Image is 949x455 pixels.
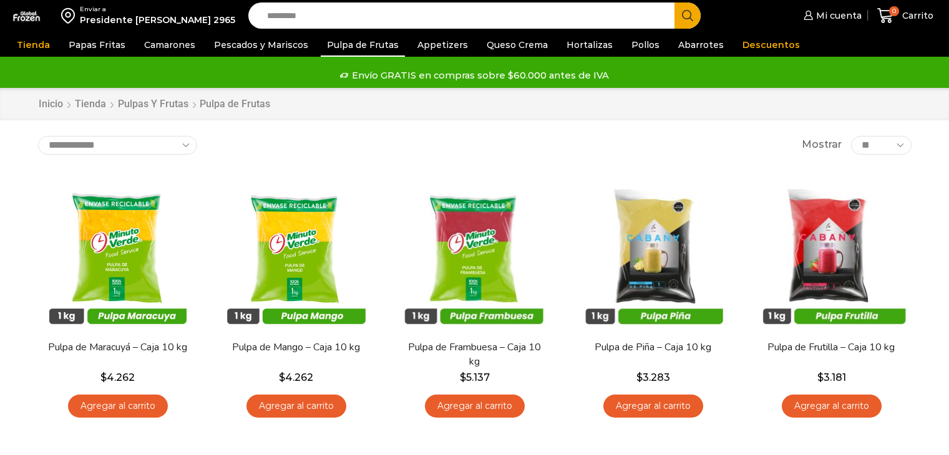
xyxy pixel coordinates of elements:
a: Pollos [625,33,666,57]
bdi: 5.137 [460,371,490,383]
div: Enviar a [80,5,235,14]
span: $ [460,371,466,383]
nav: Breadcrumb [38,97,270,112]
a: Pulpa de Frambuesa – Caja 10 kg [402,340,546,369]
span: $ [636,371,643,383]
a: Pulpa de Mango – Caja 10 kg [224,340,367,355]
span: $ [279,371,285,383]
a: Inicio [38,97,64,112]
a: Agregar al carrito: “Pulpa de Piña - Caja 10 kg” [603,395,703,418]
a: Pulpa de Frutilla – Caja 10 kg [759,340,903,355]
img: address-field-icon.svg [61,5,80,26]
a: Agregar al carrito: “Pulpa de Frutilla - Caja 10 kg” [782,395,882,418]
a: Tienda [11,33,56,57]
bdi: 3.283 [636,371,670,383]
a: Tienda [74,97,107,112]
span: $ [817,371,824,383]
a: Hortalizas [560,33,619,57]
a: Camarones [138,33,202,57]
button: Search button [674,2,701,29]
a: Agregar al carrito: “Pulpa de Frambuesa - Caja 10 kg” [425,395,525,418]
a: 0 Carrito [874,1,937,31]
div: Presidente [PERSON_NAME] 2965 [80,14,235,26]
h1: Pulpa de Frutas [200,98,270,110]
bdi: 4.262 [279,371,313,383]
bdi: 3.181 [817,371,846,383]
a: Appetizers [411,33,474,57]
a: Pescados y Mariscos [208,33,314,57]
a: Mi cuenta [801,3,862,28]
span: Carrito [899,9,933,22]
a: Papas Fritas [62,33,132,57]
a: Pulpa de Maracuyá – Caja 10 kg [46,340,189,355]
bdi: 4.262 [100,371,135,383]
a: Pulpa de Piña – Caja 10 kg [581,340,724,355]
a: Descuentos [736,33,806,57]
a: Pulpa de Frutas [321,33,405,57]
span: $ [100,371,107,383]
a: Abarrotes [672,33,730,57]
span: 0 [889,6,899,16]
a: Pulpas y Frutas [117,97,189,112]
span: Mi cuenta [813,9,862,22]
select: Pedido de la tienda [38,136,197,155]
a: Agregar al carrito: “Pulpa de Mango - Caja 10 kg” [246,395,346,418]
span: Mostrar [802,138,842,152]
a: Agregar al carrito: “Pulpa de Maracuyá - Caja 10 kg” [68,395,168,418]
a: Queso Crema [480,33,554,57]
